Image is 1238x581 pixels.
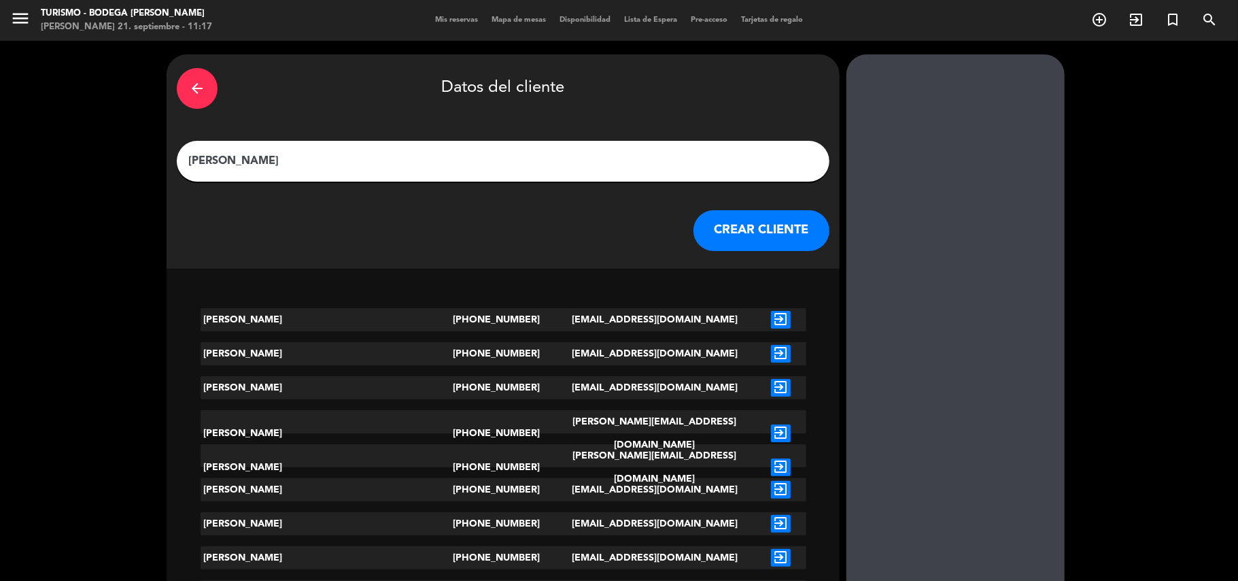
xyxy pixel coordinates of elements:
div: [PHONE_NUMBER] [453,478,554,501]
i: exit_to_app [771,425,791,442]
span: Disponibilidad [553,16,617,24]
i: turned_in_not [1165,12,1181,28]
button: menu [10,8,31,33]
div: [PHONE_NUMBER] [453,512,554,535]
div: [EMAIL_ADDRESS][DOMAIN_NAME] [553,512,755,535]
div: [PERSON_NAME] [201,308,453,331]
span: Pre-acceso [684,16,734,24]
div: [PHONE_NUMBER] [453,376,554,399]
div: [PHONE_NUMBER] [453,546,554,569]
div: [PERSON_NAME] 21. septiembre - 11:17 [41,20,212,34]
i: exit_to_app [771,515,791,533]
i: exit_to_app [771,481,791,499]
div: [EMAIL_ADDRESS][DOMAIN_NAME] [553,478,755,501]
div: [EMAIL_ADDRESS][DOMAIN_NAME] [553,376,755,399]
i: search [1201,12,1218,28]
i: exit_to_app [771,379,791,397]
span: Lista de Espera [617,16,684,24]
i: exit_to_app [771,345,791,363]
div: [PERSON_NAME] [201,512,453,535]
div: [PHONE_NUMBER] [453,444,554,491]
i: menu [10,8,31,29]
div: [PERSON_NAME][EMAIL_ADDRESS][DOMAIN_NAME] [553,444,755,491]
span: Mis reservas [428,16,485,24]
i: exit_to_app [771,549,791,567]
div: [PHONE_NUMBER] [453,342,554,365]
span: Tarjetas de regalo [734,16,810,24]
i: exit_to_app [771,311,791,329]
div: [PERSON_NAME] [201,342,453,365]
div: [PHONE_NUMBER] [453,410,554,456]
i: exit_to_app [1128,12,1144,28]
i: arrow_back [189,80,205,97]
i: add_circle_outline [1091,12,1107,28]
div: [PERSON_NAME] [201,444,453,491]
div: [PERSON_NAME] [201,546,453,569]
input: Escriba nombre, correo electrónico o número de teléfono... [187,152,819,171]
div: [PERSON_NAME] [201,478,453,501]
div: Datos del cliente [177,65,829,112]
i: exit_to_app [771,459,791,476]
div: [PERSON_NAME][EMAIL_ADDRESS][DOMAIN_NAME] [553,410,755,456]
div: [EMAIL_ADDRESS][DOMAIN_NAME] [553,546,755,569]
button: CREAR CLIENTE [693,210,829,251]
div: [PERSON_NAME] [201,410,453,456]
span: Mapa de mesas [485,16,553,24]
div: [PERSON_NAME] [201,376,453,399]
div: Turismo - Bodega [PERSON_NAME] [41,7,212,20]
div: [EMAIL_ADDRESS][DOMAIN_NAME] [553,342,755,365]
div: [PHONE_NUMBER] [453,308,554,331]
div: [EMAIL_ADDRESS][DOMAIN_NAME] [553,308,755,331]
